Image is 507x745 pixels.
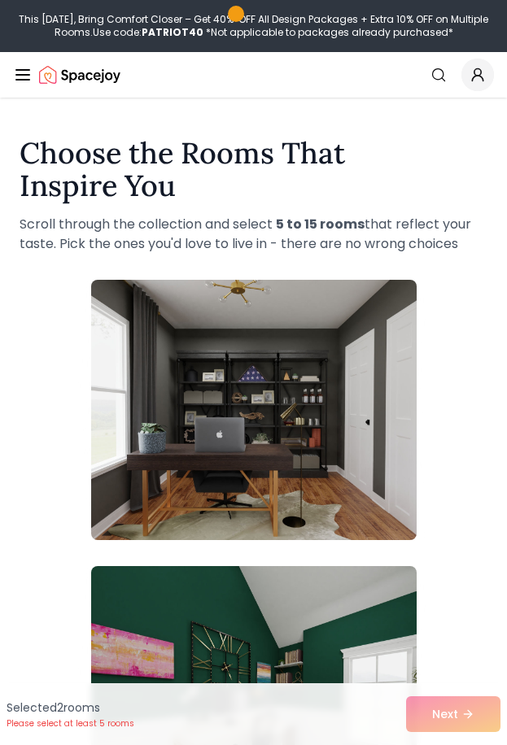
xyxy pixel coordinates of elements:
nav: Global [13,52,494,98]
span: Use code: [93,25,203,39]
strong: 5 to 15 rooms [276,215,365,233]
b: PATRIOT40 [142,25,203,39]
img: Spacejoy Logo [39,59,120,91]
img: Room room-1 [91,280,417,540]
p: Selected 2 room s [7,699,134,716]
a: Spacejoy [39,59,120,91]
p: Scroll through the collection and select that reflect your taste. Pick the ones you'd love to liv... [20,215,487,254]
div: This [DATE], Bring Comfort Closer – Get 40% OFF All Design Packages + Extra 10% OFF on Multiple R... [7,13,500,39]
span: *Not applicable to packages already purchased* [203,25,453,39]
p: Please select at least 5 rooms [7,717,134,730]
h1: Choose the Rooms That Inspire You [20,137,487,202]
